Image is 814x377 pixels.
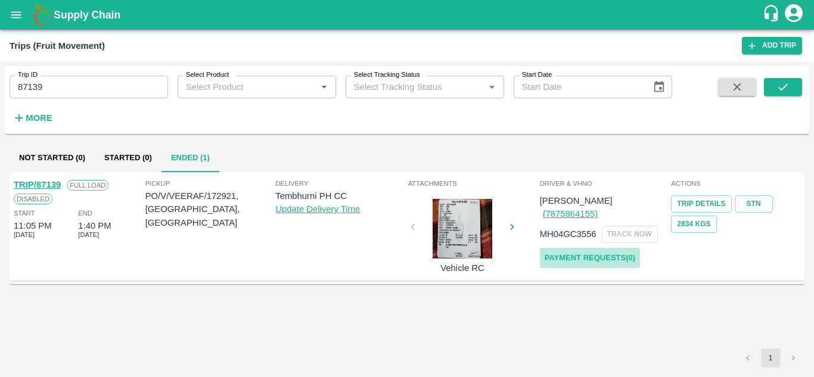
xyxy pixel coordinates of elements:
span: Driver & VHNo [540,178,669,189]
span: [PERSON_NAME] [540,196,613,205]
span: Disabled [14,194,52,204]
span: Start [14,208,35,219]
div: Trips (Fruit Movement) [10,38,105,54]
label: Trip ID [18,70,38,80]
a: Add Trip [742,37,802,54]
button: open drawer [2,1,30,29]
button: 2834 Kgs [671,216,716,233]
label: Select Tracking Status [354,70,420,80]
div: customer-support [762,4,783,26]
p: Vehicle RC [418,261,507,275]
label: Select Product [186,70,229,80]
p: Tembhurni PH CC [275,189,406,202]
input: Enter Trip ID [10,76,168,98]
span: Full Load [67,180,108,191]
nav: pagination navigation [737,348,804,367]
div: 11:05 PM [14,219,52,232]
a: Trip Details [671,195,731,213]
input: Select Product [181,79,313,95]
button: Not Started (0) [10,144,95,172]
input: Select Tracking Status [349,79,465,95]
span: Actions [671,178,800,189]
img: logo [30,3,54,27]
a: Update Delivery Time [275,204,360,214]
button: Choose date [648,76,670,98]
a: (7875864155) [543,209,598,219]
a: Payment Requests(0) [540,248,640,269]
a: Supply Chain [54,7,762,23]
span: Pickup [145,178,276,189]
strong: More [26,113,52,123]
button: page 1 [761,348,780,367]
p: MH04GC3556 [540,228,596,241]
span: [DATE] [14,229,35,240]
p: PO/V/VEERAF/172921, [GEOGRAPHIC_DATA], [GEOGRAPHIC_DATA] [145,189,276,229]
button: Open [484,79,499,95]
span: End [78,208,92,219]
span: Attachments [408,178,538,189]
button: Ended (1) [161,144,219,172]
a: STN [735,195,773,213]
button: More [10,108,55,128]
span: [DATE] [78,229,99,240]
button: Started (0) [95,144,161,172]
div: 1:40 PM [78,219,111,232]
div: account of current user [783,2,804,27]
span: Delivery [275,178,406,189]
button: Open [316,79,332,95]
b: Supply Chain [54,9,120,21]
input: Start Date [514,76,644,98]
a: TRIP/87139 [14,180,61,189]
label: Start Date [522,70,552,80]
